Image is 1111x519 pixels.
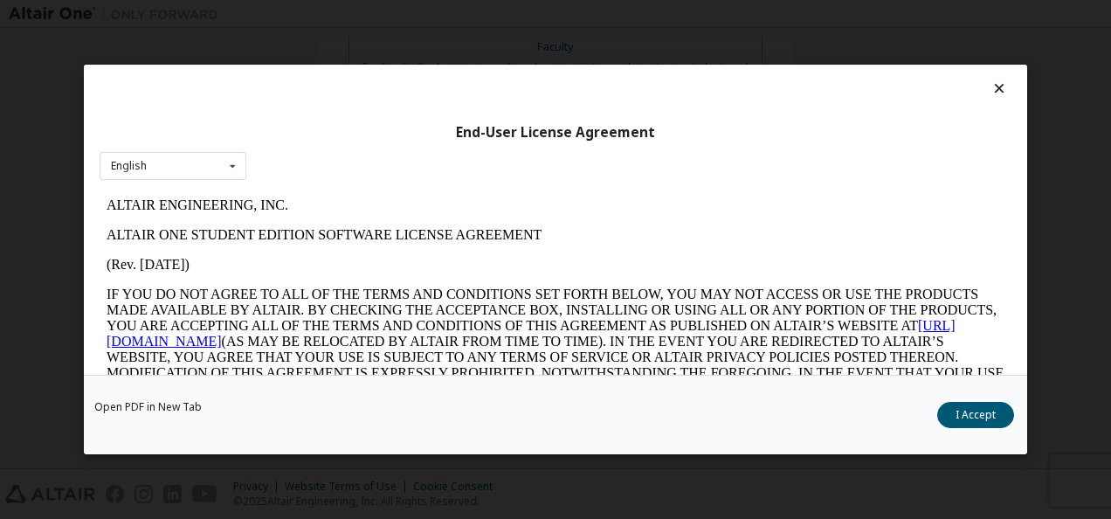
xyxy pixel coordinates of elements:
[7,96,905,222] p: IF YOU DO NOT AGREE TO ALL OF THE TERMS AND CONDITIONS SET FORTH BELOW, YOU MAY NOT ACCESS OR USE...
[7,37,905,52] p: ALTAIR ONE STUDENT EDITION SOFTWARE LICENSE AGREEMENT
[7,128,856,158] a: [URL][DOMAIN_NAME]
[100,124,1011,142] div: End-User License Agreement
[937,402,1014,428] button: I Accept
[7,66,905,82] p: (Rev. [DATE])
[111,161,147,171] div: English
[7,7,905,23] p: ALTAIR ENGINEERING, INC.
[94,402,202,412] a: Open PDF in New Tab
